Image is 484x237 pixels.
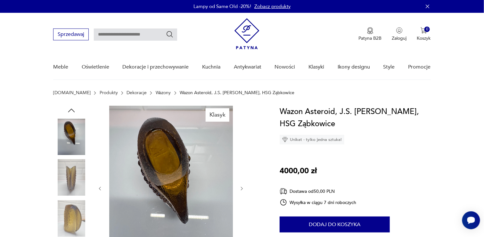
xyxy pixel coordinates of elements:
[280,217,390,233] button: Dodaj do koszyka
[206,108,229,122] div: Klasyk
[100,90,118,95] a: Produkty
[53,118,90,155] img: Zdjęcie produktu Wazon Asteroid, J.S. Drost, HSG Ząbkowice
[309,55,324,79] a: Klasyki
[202,55,220,79] a: Kuchnia
[156,90,171,95] a: Wazony
[53,90,91,95] a: [DOMAIN_NAME]
[127,90,147,95] a: Dekoracje
[234,55,261,79] a: Antykwariat
[383,55,395,79] a: Style
[123,55,189,79] a: Dekoracje i przechowywanie
[166,30,174,38] button: Szukaj
[338,55,370,79] a: Ikony designu
[359,35,382,41] p: Patyna B2B
[234,18,259,49] img: Patyna - sklep z meblami i dekoracjami vintage
[275,55,295,79] a: Nowości
[408,55,431,79] a: Promocje
[254,3,291,10] a: Zobacz produkty
[462,211,480,229] iframe: Smartsupp widget button
[82,55,109,79] a: Oświetlenie
[53,200,90,237] img: Zdjęcie produktu Wazon Asteroid, J.S. Drost, HSG Ząbkowice
[280,165,317,177] p: 4000,00 zł
[53,159,90,196] img: Zdjęcie produktu Wazon Asteroid, J.S. Drost, HSG Ząbkowice
[392,27,407,41] button: Zaloguj
[417,35,431,41] p: Koszyk
[359,27,382,41] a: Ikona medaluPatyna B2B
[417,27,431,41] button: 0Koszyk
[280,135,344,144] div: Unikat - tylko jedna sztuka!
[193,3,251,10] p: Lampy od Same Old -20%!
[280,187,357,195] div: Dostawa od 50,00 PLN
[359,27,382,41] button: Patyna B2B
[280,199,357,206] div: Wysyłka w ciągu 7 dni roboczych
[280,187,287,195] img: Ikona dostawy
[282,137,288,143] img: Ikona diamentu
[421,27,427,34] img: Ikona koszyka
[53,33,89,37] a: Sprzedawaj
[180,90,294,95] p: Wazon Asteroid, J.S. [PERSON_NAME], HSG Ząbkowice
[424,27,430,32] div: 0
[396,27,403,34] img: Ikonka użytkownika
[280,106,431,130] h1: Wazon Asteroid, J.S. [PERSON_NAME], HSG Ząbkowice
[392,35,407,41] p: Zaloguj
[53,29,89,40] button: Sprzedawaj
[367,27,373,34] img: Ikona medalu
[53,55,68,79] a: Meble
